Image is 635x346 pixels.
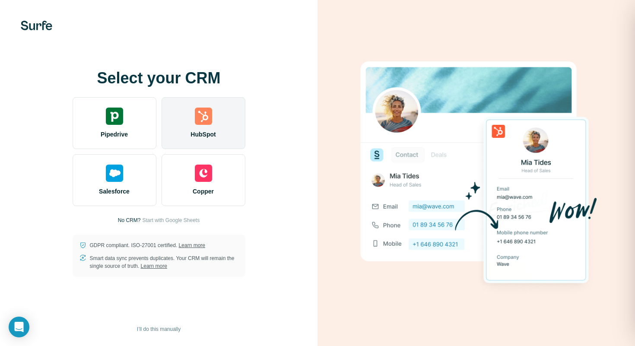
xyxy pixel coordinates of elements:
[193,187,214,196] span: Copper
[141,263,167,269] a: Learn more
[142,216,200,224] button: Start with Google Sheets
[101,130,128,139] span: Pipedrive
[190,130,216,139] span: HubSpot
[21,21,52,30] img: Surfe's logo
[195,108,212,125] img: hubspot's logo
[131,323,187,336] button: I’ll do this manually
[106,108,123,125] img: pipedrive's logo
[90,241,205,249] p: GDPR compliant. ISO-27001 certified.
[118,216,141,224] p: No CRM?
[195,165,212,182] img: copper's logo
[137,325,181,333] span: I’ll do this manually
[9,317,29,337] div: Open Intercom Messenger
[106,165,123,182] img: salesforce's logo
[99,187,130,196] span: Salesforce
[73,70,245,87] h1: Select your CRM
[356,48,597,298] img: HUBSPOT image
[90,254,238,270] p: Smart data sync prevents duplicates. Your CRM will remain the single source of truth.
[179,242,205,248] a: Learn more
